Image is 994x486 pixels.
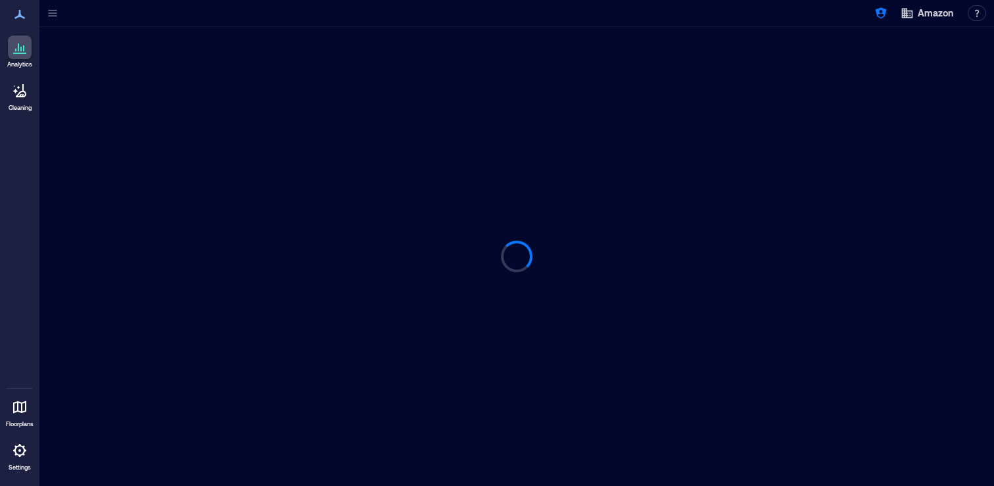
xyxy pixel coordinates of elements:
p: Cleaning [9,104,32,112]
a: Floorplans [2,391,37,432]
span: Amazon [918,7,953,20]
a: Settings [4,435,35,475]
a: Cleaning [3,75,36,116]
a: Analytics [3,32,36,72]
button: Amazon [897,3,957,24]
p: Settings [9,464,31,472]
p: Analytics [7,61,32,68]
p: Floorplans [6,420,34,428]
